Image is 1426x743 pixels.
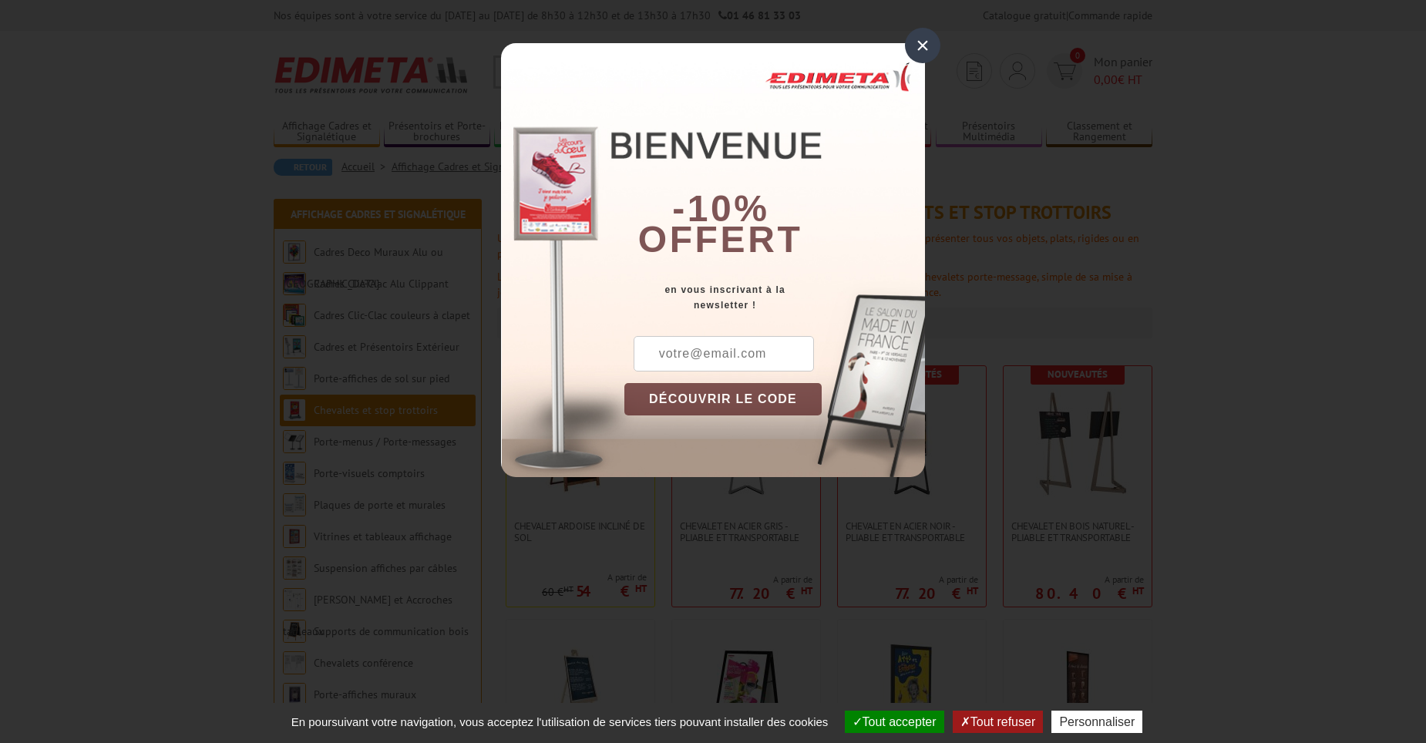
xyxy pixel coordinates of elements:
span: En poursuivant votre navigation, vous acceptez l'utilisation de services tiers pouvant installer ... [284,715,836,728]
button: Personnaliser (fenêtre modale) [1051,711,1142,733]
button: Tout accepter [845,711,944,733]
font: offert [638,219,803,260]
button: DÉCOUVRIR LE CODE [624,383,822,415]
div: en vous inscrivant à la newsletter ! [624,282,925,313]
input: votre@email.com [634,336,814,371]
b: -10% [672,188,769,229]
button: Tout refuser [953,711,1043,733]
div: × [905,28,940,63]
